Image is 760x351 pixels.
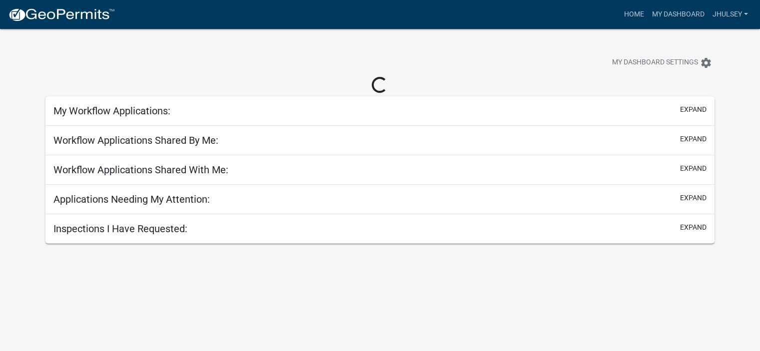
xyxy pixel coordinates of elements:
[53,223,187,235] h5: Inspections I Have Requested:
[53,164,228,176] h5: Workflow Applications Shared With Me:
[648,5,709,24] a: My Dashboard
[709,5,752,24] a: JHulsey
[680,104,707,115] button: expand
[53,193,210,205] h5: Applications Needing My Attention:
[53,105,170,117] h5: My Workflow Applications:
[680,222,707,233] button: expand
[700,57,712,69] i: settings
[680,134,707,144] button: expand
[604,53,720,72] button: My Dashboard Settingssettings
[680,193,707,203] button: expand
[612,57,698,69] span: My Dashboard Settings
[680,163,707,174] button: expand
[53,134,218,146] h5: Workflow Applications Shared By Me:
[620,5,648,24] a: Home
